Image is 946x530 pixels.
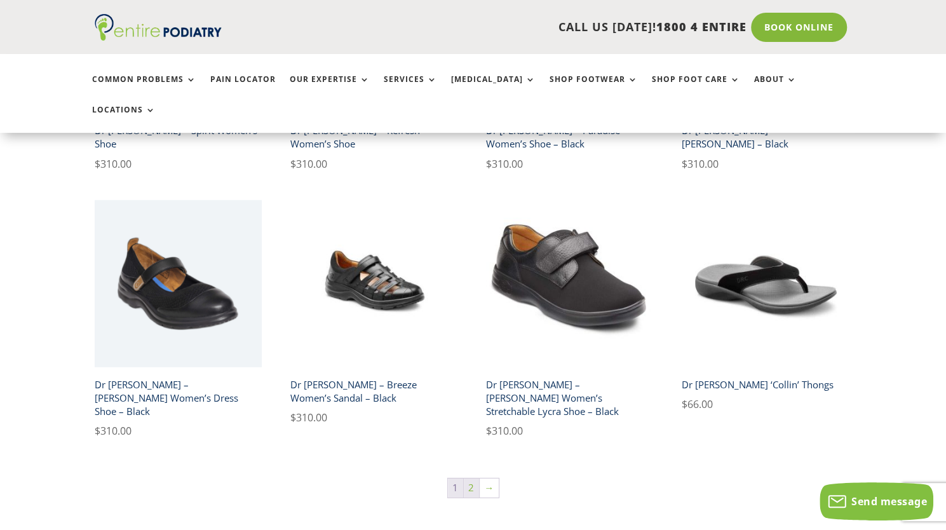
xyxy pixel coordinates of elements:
bdi: 310.00 [95,424,132,438]
bdi: 310.00 [95,157,132,171]
span: $ [95,424,100,438]
nav: Product Pagination [95,477,851,504]
a: [MEDICAL_DATA] [451,75,536,102]
h2: Dr [PERSON_NAME] – Breeze Women’s Sandal – Black [290,373,457,409]
h2: Dr [PERSON_NAME] – [PERSON_NAME] Women’s Dress Shoe – Black [95,373,262,423]
a: About [754,75,797,102]
a: Dr Comfort Breeze Women's Shoe BlackDr [PERSON_NAME] – Breeze Women’s Sandal – Black $310.00 [290,200,457,426]
span: $ [290,411,296,425]
p: CALL US [DATE]! [269,19,747,36]
a: Page 2 [464,479,479,498]
span: $ [682,157,687,171]
a: Entire Podiatry [95,31,222,43]
a: Shop Foot Care [652,75,740,102]
h2: Dr [PERSON_NAME] – Spirit Women’s Shoe [95,119,262,156]
bdi: 66.00 [682,397,713,411]
span: $ [682,397,687,411]
h2: Dr [PERSON_NAME] – Refresh Women’s Shoe [290,119,457,156]
a: Common Problems [92,75,196,102]
h2: Dr [PERSON_NAME] ‘Collin’ Thongs [682,373,849,396]
a: Shop Footwear [550,75,638,102]
img: logo (1) [95,14,222,41]
span: Send message [851,494,927,508]
h2: Dr [PERSON_NAME] – [PERSON_NAME] – Black [682,119,849,156]
a: Book Online [751,13,847,42]
h2: Dr [PERSON_NAME] – [PERSON_NAME] Women’s Stretchable Lycra Shoe – Black [486,373,653,423]
img: Collins Dr Comfort Men's Thongs in Black [682,200,849,367]
bdi: 310.00 [486,157,523,171]
bdi: 310.00 [290,411,327,425]
a: Collins Dr Comfort Men's Thongs in BlackDr [PERSON_NAME] ‘Collin’ Thongs $66.00 [682,200,849,412]
span: $ [486,157,492,171]
bdi: 310.00 [486,424,523,438]
a: Services [384,75,437,102]
span: $ [290,157,296,171]
a: Dr Comfort Annie Women's Casual Shoe blackDr [PERSON_NAME] – [PERSON_NAME] Women’s Stretchable Ly... [486,200,653,439]
h2: Dr [PERSON_NAME] – Paradise Women’s Shoe – Black [486,119,653,156]
bdi: 310.00 [682,157,719,171]
a: Pain Locator [210,75,276,102]
span: $ [486,424,492,438]
img: Dr Comfort Jackie Mary Janes Dress Shoe in Black - Angle View [95,200,262,367]
button: Send message [820,482,933,520]
a: Dr Comfort Jackie Mary Janes Dress Shoe in Black - Angle ViewDr [PERSON_NAME] – [PERSON_NAME] Wom... [95,200,262,439]
img: Dr Comfort Annie Women's Casual Shoe black [486,200,653,367]
a: Locations [92,105,156,133]
span: 1800 4 ENTIRE [656,19,747,34]
img: Dr Comfort Breeze Women's Shoe Black [290,200,457,367]
a: → [480,479,499,498]
span: $ [95,157,100,171]
span: Page 1 [448,479,463,498]
bdi: 310.00 [290,157,327,171]
a: Our Expertise [290,75,370,102]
